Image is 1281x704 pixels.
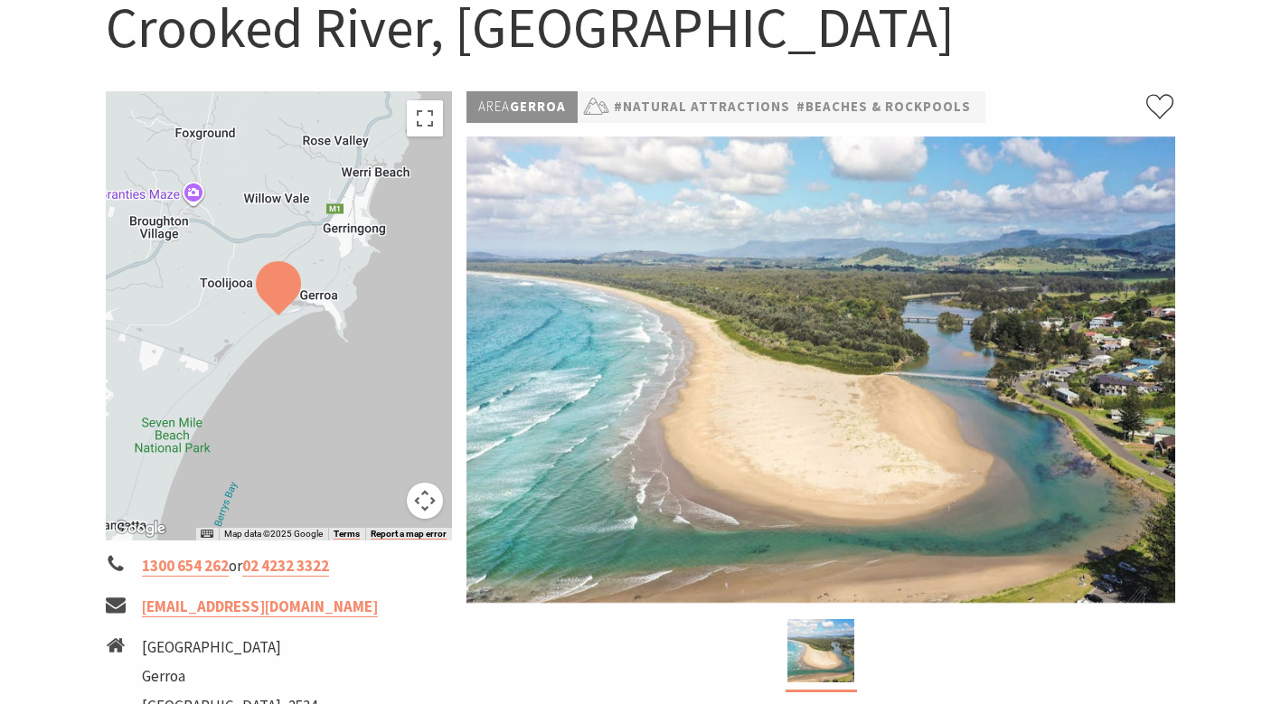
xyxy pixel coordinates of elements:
[142,635,317,660] li: [GEOGRAPHIC_DATA]
[796,96,971,118] a: #Beaches & Rockpools
[142,556,229,577] a: 1300 654 262
[224,529,323,539] span: Map data ©2025 Google
[407,483,443,519] button: Map camera controls
[106,554,453,578] li: or
[407,100,443,136] button: Toggle fullscreen view
[110,517,170,540] img: Google
[787,619,854,682] img: Seven Mile Beach, Crooked River, Gerroa
[466,136,1175,603] img: Seven Mile Beach, Crooked River, Gerroa
[371,529,447,540] a: Report a map error
[242,556,329,577] a: 02 4232 3322
[142,596,378,617] a: [EMAIL_ADDRESS][DOMAIN_NAME]
[334,529,360,540] a: Terms (opens in new tab)
[478,98,510,115] span: Area
[142,664,317,689] li: Gerroa
[614,96,790,118] a: #Natural Attractions
[466,91,578,123] p: Gerroa
[201,528,213,540] button: Keyboard shortcuts
[110,517,170,540] a: Open this area in Google Maps (opens a new window)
